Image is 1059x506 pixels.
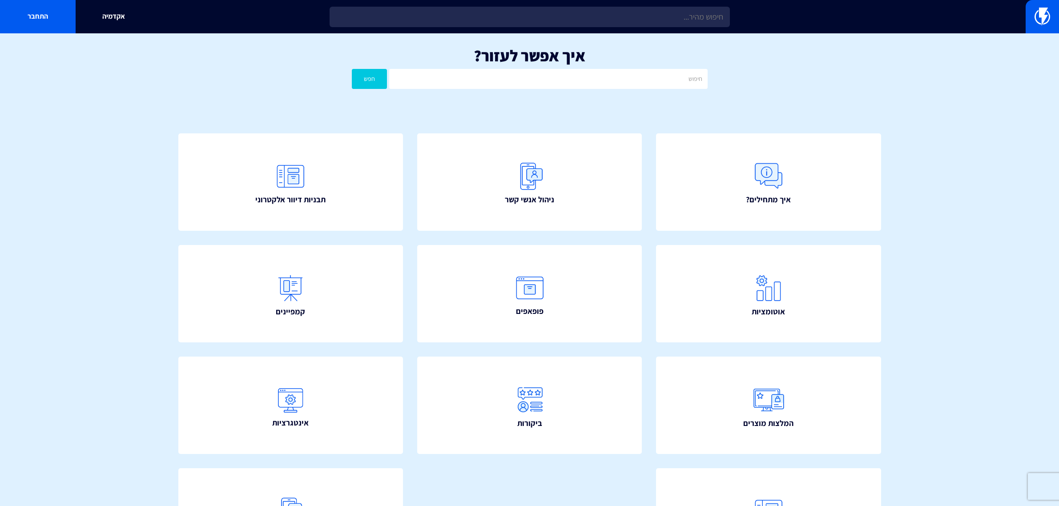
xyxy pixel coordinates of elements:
span: המלצות מוצרים [743,418,793,429]
span: אוטומציות [752,306,785,317]
a: אוטומציות [656,245,881,342]
button: חפש [352,69,387,89]
a: ביקורות [417,357,642,454]
a: פופאפים [417,245,642,342]
span: אינטגרציות [272,417,309,429]
a: אינטגרציות [178,357,403,454]
span: איך מתחילים? [746,194,791,205]
span: ביקורות [517,418,542,429]
span: קמפיינים [276,306,305,317]
span: תבניות דיוור אלקטרוני [255,194,326,205]
a: קמפיינים [178,245,403,342]
input: חיפוש מהיר... [330,7,730,27]
h1: איך אפשר לעזור? [13,47,1046,64]
a: ניהול אנשי קשר [417,133,642,231]
span: פופאפים [516,305,544,317]
input: חיפוש [389,69,707,89]
a: איך מתחילים? [656,133,881,231]
span: ניהול אנשי קשר [505,194,554,205]
a: תבניות דיוור אלקטרוני [178,133,403,231]
a: המלצות מוצרים [656,357,881,454]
